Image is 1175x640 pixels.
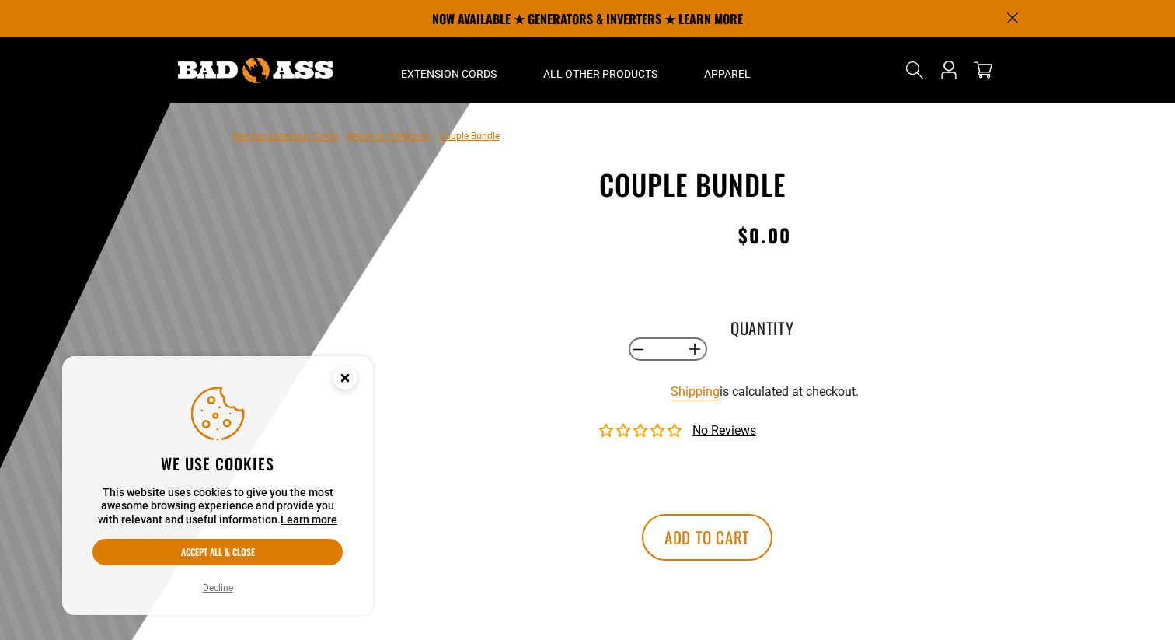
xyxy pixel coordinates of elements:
span: 0.00 stars [599,424,685,439]
h2: We use cookies [92,453,343,474]
summary: Apparel [681,37,774,103]
span: No reviews [692,423,756,438]
button: Decline [198,580,238,596]
summary: All Other Products [520,37,681,103]
span: › [341,131,344,142]
nav: breadcrumbs [233,126,500,145]
summary: Search [902,58,927,82]
button: Add to cart [642,514,772,561]
span: Couple Bundle [439,131,500,142]
span: All Other Products [543,67,657,81]
span: Apparel [704,67,751,81]
a: Bad Ass Extension Cords [233,131,338,142]
img: Bad Ass Extension Cords [178,58,333,83]
a: Shipping [671,384,720,399]
div: is calculated at checkout. [599,381,930,402]
span: $0.00 [738,221,790,249]
p: This website uses cookies to give you the most awesome browsing experience and provide you with r... [92,486,343,527]
button: Accept all & close [92,539,343,565]
label: Quantity [723,316,801,336]
aside: Cookie Consent [62,356,373,616]
summary: Extension Cords [378,37,520,103]
span: › [433,131,436,142]
a: Learn more [281,513,337,526]
a: Return to Collection [347,131,430,142]
span: Extension Cords [401,67,497,81]
h1: Couple Bundle [599,168,930,201]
